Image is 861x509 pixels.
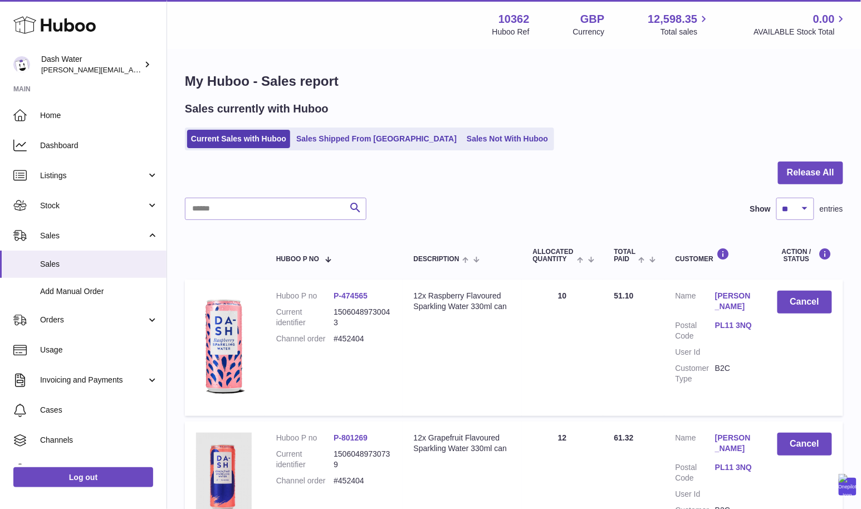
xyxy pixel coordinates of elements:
[276,291,334,301] dt: Huboo P no
[820,204,843,214] span: entries
[334,334,391,344] dd: #452404
[13,467,153,487] a: Log out
[676,320,715,341] dt: Postal Code
[40,375,146,385] span: Invoicing and Payments
[498,12,530,27] strong: 10362
[196,291,252,402] img: 103621706197785.png
[715,291,755,312] a: [PERSON_NAME]
[414,433,511,454] div: 12x Grapefruit Flavoured Sparkling Water 330ml can
[676,248,755,263] div: Customer
[276,307,334,328] dt: Current identifier
[334,476,391,486] dd: #452404
[533,248,575,263] span: ALLOCATED Quantity
[414,291,511,312] div: 12x Raspberry Flavoured Sparkling Water 330ml can
[648,12,697,27] span: 12,598.35
[715,433,755,454] a: [PERSON_NAME]
[580,12,604,27] strong: GBP
[40,231,146,241] span: Sales
[676,363,715,384] dt: Customer Type
[777,291,832,314] button: Cancel
[334,449,391,470] dd: 15060489730739
[676,291,715,315] dt: Name
[40,405,158,415] span: Cases
[715,462,755,473] a: PL11 3NQ
[276,433,334,443] dt: Huboo P no
[614,248,636,263] span: Total paid
[276,256,319,263] span: Huboo P no
[614,291,634,300] span: 51.10
[648,12,710,37] a: 12,598.35 Total sales
[40,435,158,446] span: Channels
[185,72,843,90] h1: My Huboo - Sales report
[754,12,848,37] a: 0.00 AVAILABLE Stock Total
[334,291,368,300] a: P-474565
[185,101,329,116] h2: Sales currently with Huboo
[715,320,755,331] a: PL11 3NQ
[276,334,334,344] dt: Channel order
[292,130,461,148] a: Sales Shipped From [GEOGRAPHIC_DATA]
[40,140,158,151] span: Dashboard
[573,27,605,37] div: Currency
[41,65,223,74] span: [PERSON_NAME][EMAIL_ADDRESS][DOMAIN_NAME]
[414,256,459,263] span: Description
[276,476,334,486] dt: Channel order
[614,433,634,442] span: 61.32
[778,161,843,184] button: Release All
[187,130,290,148] a: Current Sales with Huboo
[661,27,710,37] span: Total sales
[41,54,141,75] div: Dash Water
[676,462,715,483] dt: Postal Code
[463,130,552,148] a: Sales Not With Huboo
[715,363,755,384] dd: B2C
[492,27,530,37] div: Huboo Ref
[813,12,835,27] span: 0.00
[522,280,603,416] td: 10
[750,204,771,214] label: Show
[40,345,158,355] span: Usage
[40,286,158,297] span: Add Manual Order
[40,315,146,325] span: Orders
[676,489,715,500] dt: User Id
[40,200,146,211] span: Stock
[276,449,334,470] dt: Current identifier
[40,170,146,181] span: Listings
[13,56,30,73] img: james@dash-water.com
[754,27,848,37] span: AVAILABLE Stock Total
[40,259,158,270] span: Sales
[676,433,715,457] dt: Name
[777,248,832,263] div: Action / Status
[40,110,158,121] span: Home
[676,347,715,358] dt: User Id
[334,307,391,328] dd: 15060489730043
[334,433,368,442] a: P-801269
[777,433,832,456] button: Cancel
